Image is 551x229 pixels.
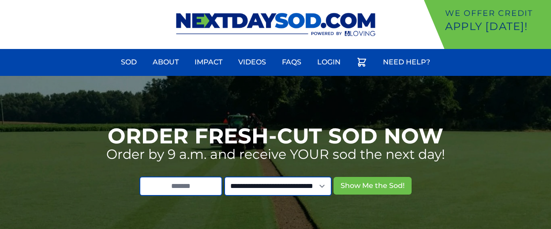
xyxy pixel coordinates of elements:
a: About [147,52,184,73]
button: Show Me the Sod! [334,177,412,195]
a: Videos [233,52,271,73]
a: Need Help? [378,52,435,73]
p: We offer Credit [445,7,547,19]
p: Apply [DATE]! [445,19,547,34]
a: Sod [116,52,142,73]
a: Login [312,52,346,73]
p: Order by 9 a.m. and receive YOUR sod the next day! [106,146,445,162]
a: Impact [189,52,228,73]
h1: Order Fresh-Cut Sod Now [108,125,443,146]
a: FAQs [277,52,307,73]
